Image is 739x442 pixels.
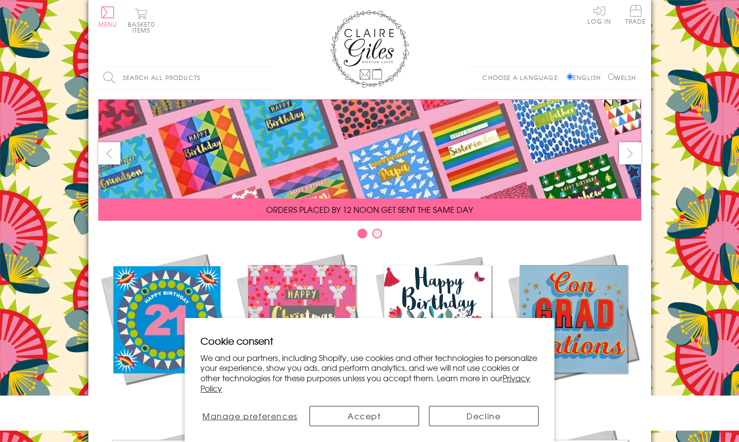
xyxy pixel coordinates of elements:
[330,10,409,88] img: Claire Giles Greetings Cards
[370,251,506,406] a: Birthdays
[357,229,367,239] button: Carousel Page 1 (Current Slide)
[200,334,539,348] h2: Cookie consent
[98,228,641,243] div: Carousel Pagination
[133,394,198,406] span: New Releases
[132,20,155,35] span: 0 items
[98,142,120,164] button: prev
[310,406,419,426] button: Accept
[98,20,117,29] span: Menu
[429,406,539,426] button: Decline
[128,8,155,33] button: Basket0 items
[98,67,271,89] input: Search all products
[266,203,473,215] span: ORDERS PLACED BY 12 NOON GET SENT THE SAME DAY
[234,251,370,406] a: Christmas
[200,406,299,426] button: Manage preferences
[200,353,539,394] p: We and our partners, including Shopify, use cookies and other technologies to personalize your ex...
[200,372,530,394] a: Privacy Policy
[625,5,646,24] span: Trade
[567,74,573,80] input: English
[587,5,611,24] a: Log In
[372,229,382,239] button: Carousel Page 2
[98,251,234,406] a: New Releases
[548,394,599,406] span: Academic
[608,74,615,80] input: Welsh
[261,67,271,89] input: Search
[506,251,641,406] a: Academic
[482,73,565,82] p: Choose a language:
[608,73,636,82] label: Welsh
[202,410,298,422] span: Manage preferences
[567,73,606,82] label: English
[625,5,646,26] a: Trade
[98,6,117,27] button: Menu
[619,142,641,164] button: next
